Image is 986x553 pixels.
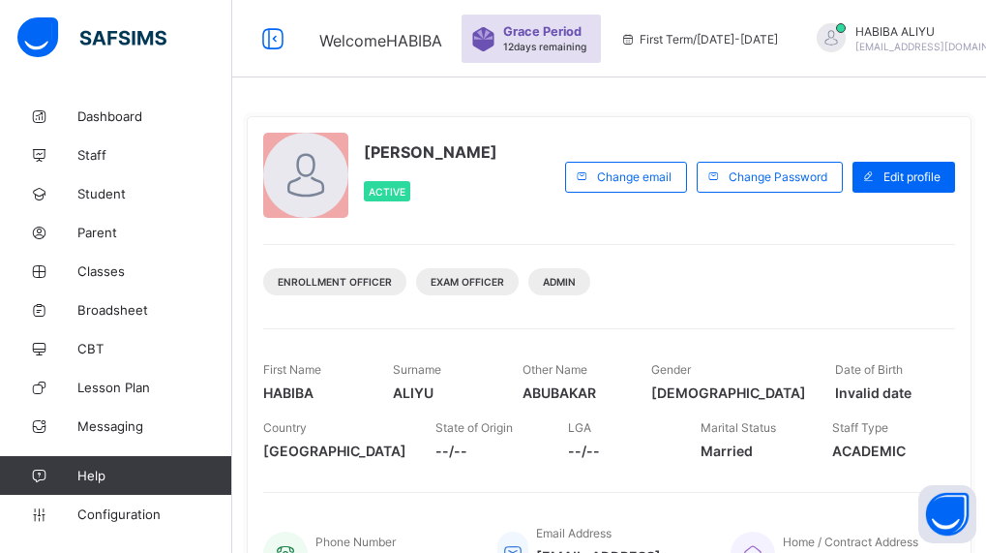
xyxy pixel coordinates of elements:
span: Email Address [536,526,612,540]
button: Open asap [918,485,976,543]
span: --/-- [435,443,539,459]
span: [GEOGRAPHIC_DATA] [263,443,406,459]
span: State of Origin [435,420,513,435]
span: Grace Period [503,24,582,39]
span: First Name [263,362,321,377]
span: Surname [393,362,441,377]
span: --/-- [568,443,672,459]
span: 12 days remaining [503,41,586,52]
span: Lesson Plan [77,380,232,395]
span: LGA [568,420,591,435]
span: [DEMOGRAPHIC_DATA] [651,384,806,401]
span: Other Name [523,362,587,377]
span: Welcome HABIBA [319,31,442,50]
span: Marital Status [701,420,776,435]
span: Change Password [729,169,827,184]
span: Dashboard [77,108,232,124]
span: Parent [77,225,232,240]
span: Change email [597,169,672,184]
span: Home / Contract Address [783,535,918,549]
span: Messaging [77,418,232,434]
span: [PERSON_NAME] [364,142,497,162]
span: Student [77,186,232,201]
span: ABUBAKAR [523,384,623,401]
span: session/term information [620,32,778,46]
span: Invalid date [835,384,936,401]
span: Country [263,420,307,435]
span: HABIBA [263,384,364,401]
span: Enrollment Officer [278,276,392,288]
img: sticker-purple.71386a28dfed39d6af7621340158ba97.svg [471,27,495,51]
span: Broadsheet [77,302,232,318]
span: CBT [77,341,232,356]
span: Classes [77,263,232,279]
span: Staff [77,147,232,163]
span: Phone Number [315,535,396,549]
span: Configuration [77,507,231,522]
span: ALIYU [393,384,493,401]
span: Help [77,468,231,483]
span: ACADEMIC [832,443,936,459]
span: Admin [543,276,576,288]
span: Gender [651,362,691,377]
span: Active [369,186,405,198]
img: safsims [17,17,166,58]
span: Exam Officer [431,276,504,288]
span: Edit profile [883,169,941,184]
span: Date of Birth [835,362,903,377]
span: Staff Type [832,420,888,435]
span: Married [701,443,804,459]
